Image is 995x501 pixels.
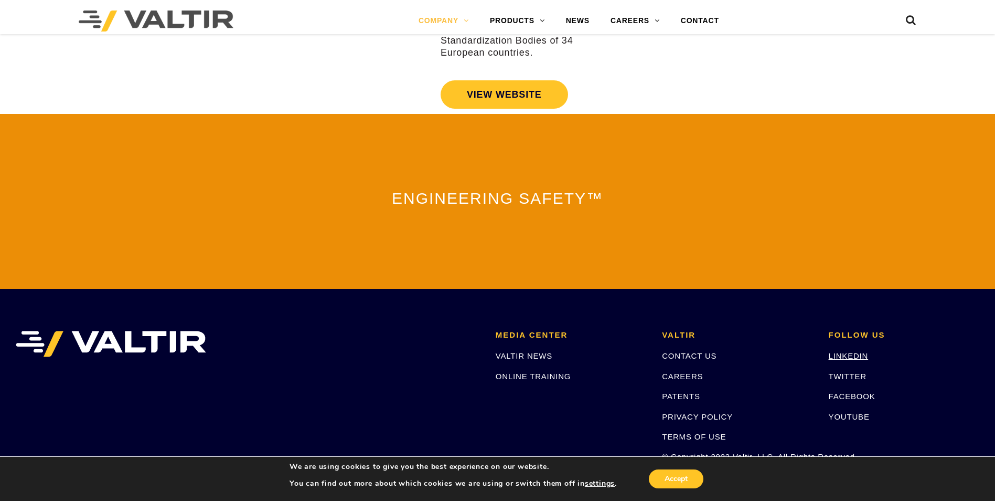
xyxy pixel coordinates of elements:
a: PRIVACY POLICY [662,412,733,421]
a: CAREERS [600,11,670,32]
span: ENGINEERING SAFETY™ [392,190,603,207]
a: YOUTUBE [829,412,870,421]
a: CONTACT US [662,351,716,360]
a: PRODUCTS [479,11,555,32]
button: Accept [649,469,703,488]
a: CONTACT [670,11,730,32]
a: FACEBOOK [829,392,875,401]
a: COMPANY [408,11,479,32]
p: You can find out more about which cookies we are using or switch them off in . [290,479,617,488]
a: TERMS OF USE [662,432,726,441]
h2: VALTIR [662,331,812,340]
a: LINKEDIN [829,351,869,360]
a: VALTIR NEWS [496,351,552,360]
p: We are using cookies to give you the best experience on our website. [290,462,617,472]
h2: FOLLOW US [829,331,979,340]
a: ONLINE TRAINING [496,372,571,381]
a: TWITTER [829,372,866,381]
a: NEWS [555,11,600,32]
img: Valtir [79,11,233,32]
a: PATENTS [662,392,700,401]
img: VALTIR [16,331,206,357]
button: settings [585,479,615,488]
h2: MEDIA CENTER [496,331,646,340]
a: CAREERS [662,372,703,381]
p: © Copyright 2023 Valtir, LLC. All Rights Reserved. [662,451,812,463]
a: VIEW WEBSITE [441,80,568,109]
